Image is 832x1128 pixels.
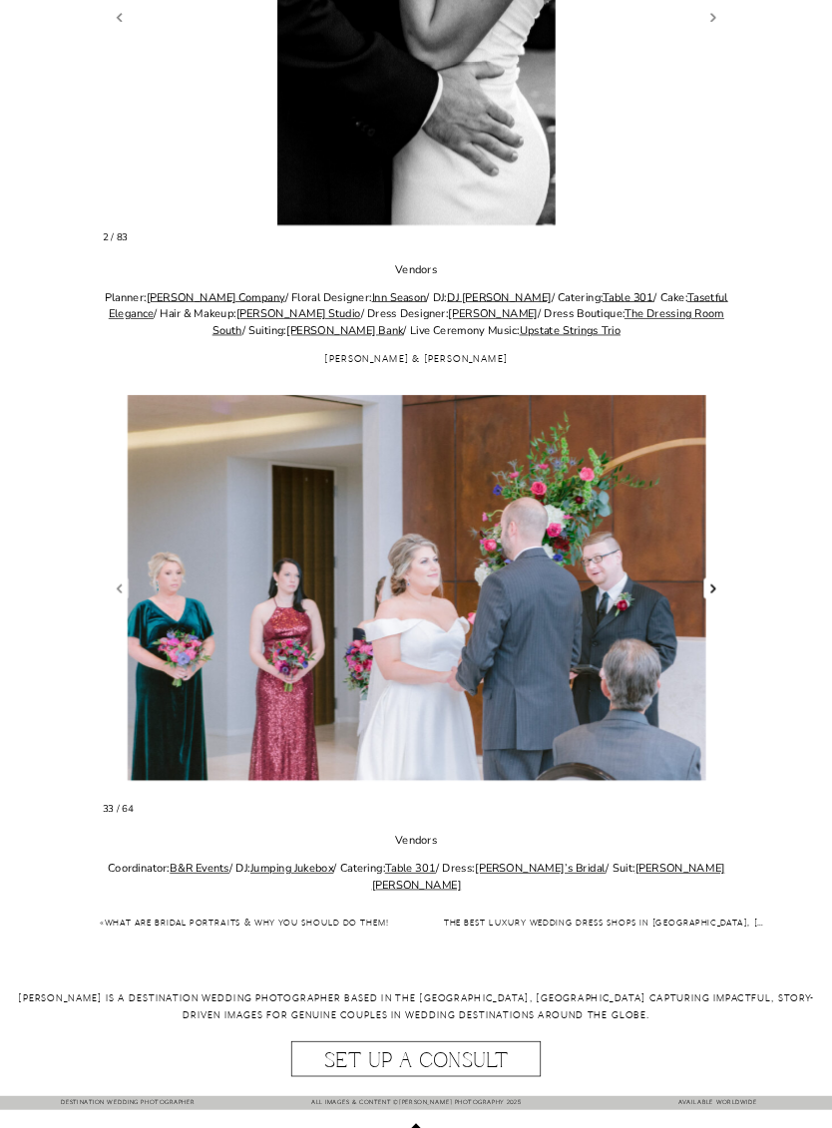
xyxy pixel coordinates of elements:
a: Previous slide [110,7,129,28]
a: Previous slide [110,578,129,599]
p: Vendors [103,261,730,278]
a: [PERSON_NAME] Company [147,290,285,305]
a: [PERSON_NAME] [448,307,538,322]
a: Jumping Jukebox [250,862,333,877]
a: Set up A Consult [294,1049,537,1069]
a: What Are Bridal Portraits & Why You Should Do Them! [105,918,389,929]
a: Table 301 [385,862,436,877]
li: 33 / 64 [103,380,730,797]
a: The Dressing Room South [212,307,724,339]
div: 2 / 83 [103,232,730,243]
nav: » [444,917,770,947]
h3: [PERSON_NAME] & [PERSON_NAME] [103,350,730,367]
p: Coordinator: / DJ: / Catering: / Dress: / Suit: [103,861,730,894]
a: Upstate Strings Trio [520,323,621,338]
a: [PERSON_NAME] [PERSON_NAME] [372,862,725,894]
p: Available worldwide [638,1097,797,1110]
p: Vendors [103,833,730,850]
a: Next slide [703,7,722,28]
p: Planner: / Floral Designer: / DJ: / Catering: / Cake: / Hair & Makeup: / Dress Designer: / Dress ... [103,289,730,339]
a: B&R Events [170,862,229,877]
div: 33 / 64 [103,804,730,815]
a: Table 301 [603,290,653,305]
a: Tasetful Elegance [109,290,728,322]
p: All Images & Content ©[PERSON_NAME] Photography 2025 [285,1097,548,1110]
h2: Destination Wedding Photographer [3,1097,252,1110]
a: [PERSON_NAME] Studio [236,307,361,322]
nav: « [63,917,389,947]
a: Inn Season [372,290,427,305]
a: [PERSON_NAME] Bank [286,323,403,338]
a: [PERSON_NAME]’s Bridal [475,862,606,877]
a: Next slide [703,578,722,599]
a: DJ [PERSON_NAME] [447,290,551,305]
